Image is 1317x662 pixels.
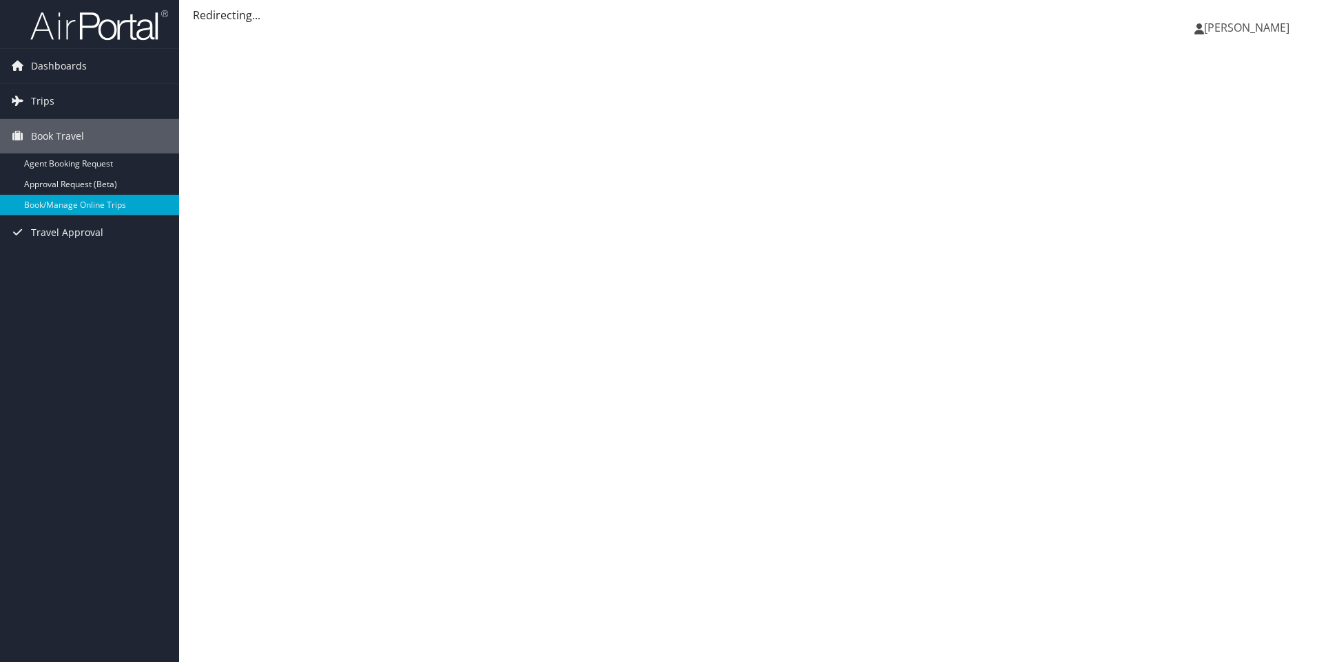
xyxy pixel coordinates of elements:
[31,49,87,83] span: Dashboards
[31,215,103,250] span: Travel Approval
[1204,20,1289,35] span: [PERSON_NAME]
[1194,7,1303,48] a: [PERSON_NAME]
[30,9,168,41] img: airportal-logo.png
[31,84,54,118] span: Trips
[193,7,1303,23] div: Redirecting...
[31,119,84,153] span: Book Travel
